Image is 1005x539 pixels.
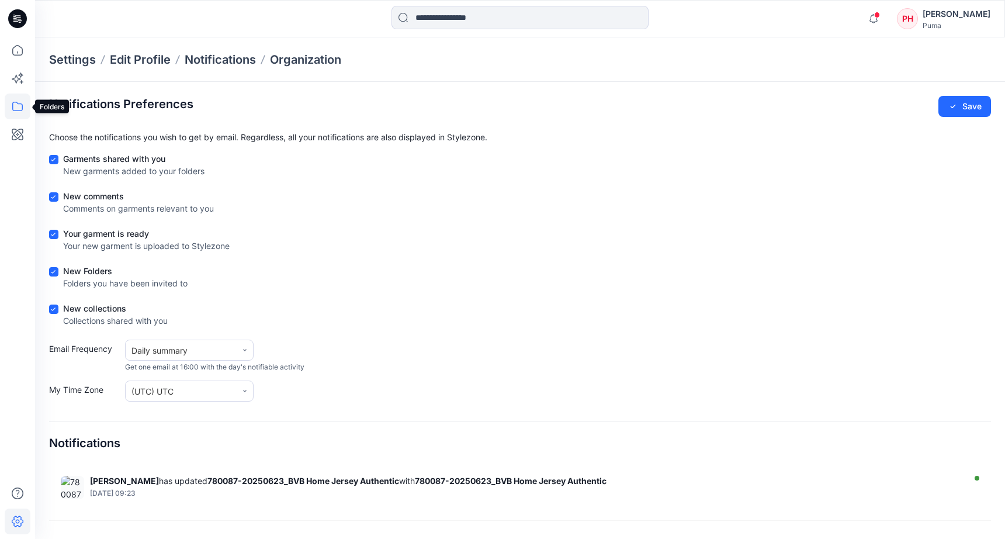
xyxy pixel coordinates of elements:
div: Daily summary [131,344,231,357]
div: (UTC) UTC [131,385,231,398]
div: Puma [923,21,990,30]
div: New garments added to your folders [63,165,205,177]
img: 780087-20250623_BVB Home Jersey Authentic [61,476,84,499]
p: Settings [49,51,96,68]
div: Your new garment is uploaded to Stylezone [63,240,230,252]
div: New comments [63,190,214,202]
div: Collections shared with you [63,315,168,327]
div: Folders you have been invited to [63,277,188,289]
strong: 780087-20250623_BVB Home Jersey Authentic [415,476,607,486]
strong: 780087-20250623_BVB Home Jersey Authentic [207,476,399,486]
div: Your garment is ready [63,227,230,240]
a: Notifications [185,51,256,68]
a: Organization [270,51,341,68]
div: Comments on garments relevant to you [63,202,214,215]
h4: Notifications [49,436,120,450]
div: Monday, August 11, 2025 09:23 [90,489,961,497]
div: has updated with [90,476,961,486]
div: New Folders [63,265,188,277]
span: Get one email at 16:00 with the day's notifiable activity [125,362,304,372]
a: Edit Profile [110,51,171,68]
div: Garments shared with you [63,153,205,165]
label: My Time Zone [49,383,119,402]
label: Email Frequency [49,343,119,372]
h2: Notifications Preferences [49,97,193,111]
p: Choose the notifications you wish to get by email. Regardless, all your notifications are also di... [49,131,991,143]
div: New collections [63,302,168,315]
div: [PERSON_NAME] [923,7,990,21]
strong: [PERSON_NAME] [90,476,159,486]
div: PH [897,8,918,29]
button: Save [938,96,991,117]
